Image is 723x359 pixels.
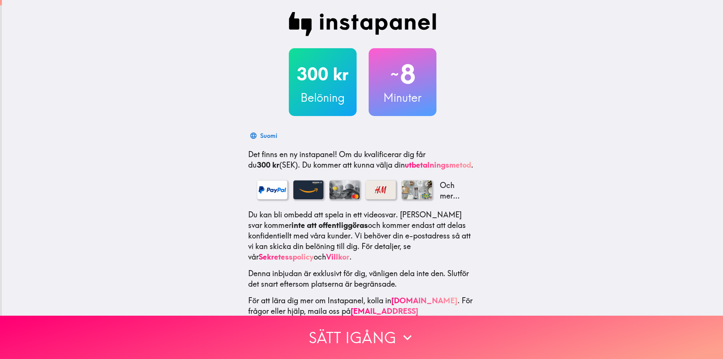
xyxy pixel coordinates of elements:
[291,220,368,230] b: inte att offentliggöras
[391,296,458,305] a: [DOMAIN_NAME]
[248,295,477,327] p: För att lära dig mer om Instapanel, kolla in . För frågor eller hjälp, maila oss på .
[248,209,477,262] p: Du kan bli ombedd att spela in ett videosvar. [PERSON_NAME] svar kommer och kommer endast att del...
[248,268,477,289] p: Denna inbjudan är exklusivt för dig, vänligen dela inte den. Slutför det snart eftersom platserna...
[257,160,279,170] b: 300 kr
[248,150,337,159] span: Det finns en ny instapanel!
[405,160,471,170] a: utbetalningsmetod
[438,180,468,201] p: Och mer...
[289,59,357,90] h2: 300 kr
[369,90,436,105] h3: Minuter
[289,12,436,36] img: Instapanel
[260,130,277,141] div: Suomi
[248,149,477,170] p: Om du kvalificerar dig får du (SEK) . Du kommer att kunna välja din .
[259,252,314,261] a: Sekretesspolicy
[289,90,357,105] h3: Belöning
[248,128,280,143] button: Suomi
[326,252,349,261] a: Villkor
[369,59,436,90] h2: 8
[389,63,400,86] span: ~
